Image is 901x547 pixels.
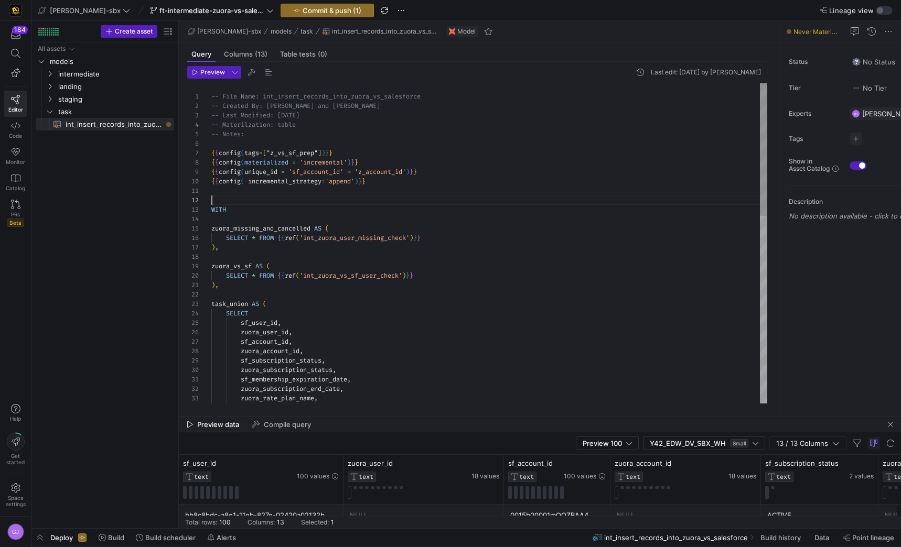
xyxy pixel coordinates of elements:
[241,337,288,346] span: sf_account_id
[226,271,248,280] span: SELECT
[187,299,199,309] div: 23
[756,529,808,546] button: Build history
[318,51,327,58] span: (0)
[321,356,325,365] span: ,
[413,234,417,242] span: }
[187,186,199,195] div: 11
[187,233,199,243] div: 16
[6,453,25,465] span: Get started
[329,149,332,157] span: }
[4,429,27,469] button: Getstarted
[402,271,406,280] span: )
[187,205,199,214] div: 13
[187,139,199,148] div: 6
[215,243,219,251] span: ,
[4,521,27,543] button: GJ
[852,58,895,66] span: No Status
[849,473,874,480] span: 2 values
[259,271,274,280] span: FROM
[9,415,22,422] span: Help
[36,105,174,118] div: Press SPACE to select this row.
[810,529,836,546] button: Data
[789,58,841,65] span: Status
[36,80,174,93] div: Press SPACE to select this row.
[50,6,121,15] span: [PERSON_NAME]-sbx
[219,149,241,157] span: config
[355,168,406,176] span: 'z_account_id'
[7,218,24,227] span: Beta
[215,281,219,289] span: ,
[359,473,373,480] span: TEXT
[115,28,153,35] span: Create asset
[211,102,380,110] span: -- Created By: [PERSON_NAME] and [PERSON_NAME]
[395,92,421,101] span: esforce
[255,262,263,270] span: AS
[215,158,219,167] span: {
[332,366,336,374] span: ,
[38,45,66,52] div: All assets
[789,135,841,143] span: Tags
[325,149,329,157] span: }
[615,459,671,467] span: zuora_account_id
[224,51,267,58] span: Columns
[767,505,872,526] div: ACTIVE
[303,6,361,15] span: Commit & push (1)
[776,473,791,480] span: TEXT
[211,130,244,138] span: -- Notes:
[277,271,281,280] span: {
[241,375,347,384] span: sf_membership_expiration_date
[789,110,841,117] span: Experts
[829,6,874,15] span: Lineage view
[187,384,199,393] div: 32
[299,158,347,167] span: 'incremental'
[850,55,898,69] button: No statusNo Status
[211,205,226,214] span: WITH
[241,328,288,336] span: zuora_user_id
[241,149,244,157] span: (
[285,234,296,242] span: ref
[187,101,199,111] div: 2
[6,185,25,191] span: Catalog
[211,224,310,233] span: zuora_missing_and_cancelled
[288,168,344,176] span: 'sf_account_id'
[36,118,174,130] a: int_insert_records_into_zuora_vs_salesforce​​​​​​​​​​
[211,111,299,119] span: -- Last Modified: [DATE]
[281,168,285,176] span: =
[187,243,199,252] div: 17
[348,459,393,467] span: zuora_user_id
[215,168,219,176] span: {
[241,319,277,327] span: sf_user_id
[12,26,28,34] div: 184
[325,177,355,185] span: 'append'
[187,158,199,167] div: 8
[9,133,22,139] span: Code
[241,347,299,355] span: zuora_account_id
[321,177,325,185] span: =
[50,533,73,542] span: Deploy
[347,168,351,176] span: +
[266,149,318,157] span: "z_vs_sf_prep"
[219,168,241,176] span: config
[211,158,215,167] span: {
[241,356,321,365] span: sf_subscription_status
[793,27,850,36] span: Never Materialized
[244,149,259,157] span: tags
[200,69,225,76] span: Preview
[215,149,219,157] span: {
[449,28,455,35] img: undefined
[187,393,199,403] div: 33
[211,121,296,129] span: -- Materilzation: table
[650,439,726,447] span: Y42_EDW_DV_SBX_WH
[355,158,358,167] span: }
[217,533,236,542] span: Alerts
[288,328,292,336] span: ,
[4,25,27,44] button: 184
[351,158,355,167] span: }
[145,533,196,542] span: Build scheduler
[202,529,241,546] button: Alerts
[101,25,157,38] button: Create asset
[187,271,199,280] div: 20
[259,149,263,157] span: =
[765,459,839,467] span: sf_subscription_status
[347,375,351,384] span: ,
